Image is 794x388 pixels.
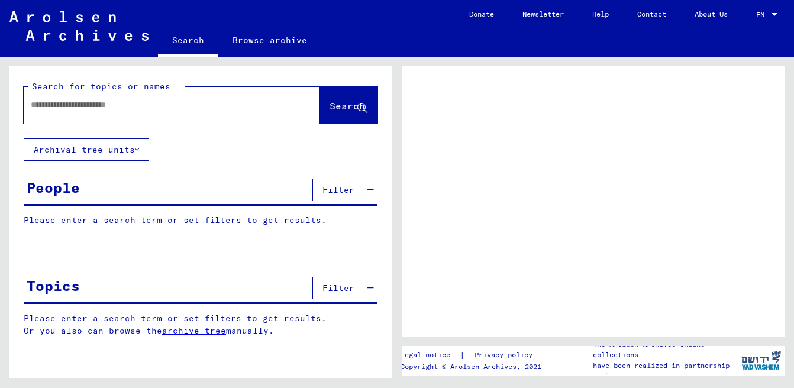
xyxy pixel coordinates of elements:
span: Search [330,100,365,112]
p: Please enter a search term or set filters to get results. Or you also can browse the manually. [24,312,377,337]
img: yv_logo.png [739,345,783,375]
a: archive tree [162,325,226,336]
div: Topics [27,275,80,296]
mat-label: Search for topics or names [32,81,170,92]
a: Legal notice [401,349,460,361]
button: Search [319,87,377,124]
span: Filter [322,185,354,195]
p: have been realized in partnership with [593,360,737,381]
a: Search [158,26,218,57]
span: Filter [322,283,354,293]
p: Copyright © Arolsen Archives, 2021 [401,361,547,372]
a: Privacy policy [465,349,547,361]
p: The Arolsen Archives online collections [593,339,737,360]
button: Filter [312,277,364,299]
button: Archival tree units [24,138,149,161]
span: EN [756,11,769,19]
div: | [401,349,547,361]
img: Arolsen_neg.svg [9,11,149,41]
a: Browse archive [218,26,321,54]
button: Filter [312,179,364,201]
p: Please enter a search term or set filters to get results. [24,214,377,227]
div: People [27,177,80,198]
